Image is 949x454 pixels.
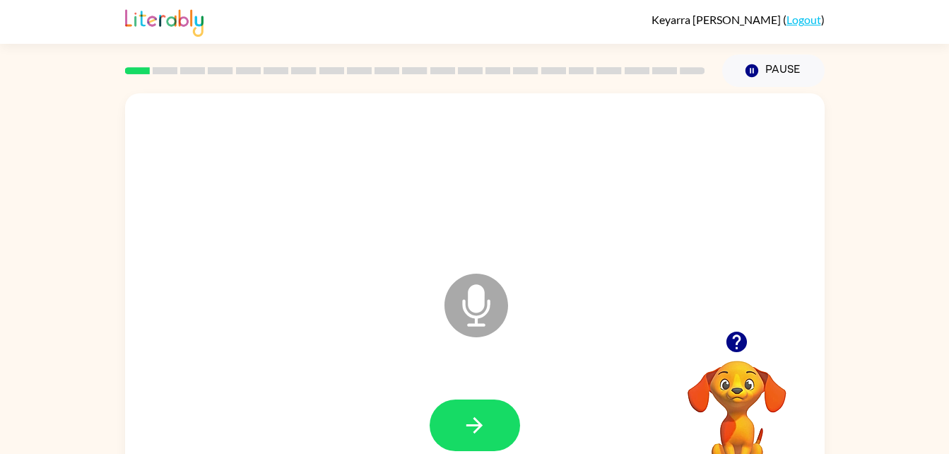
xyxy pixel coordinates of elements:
[722,54,825,87] button: Pause
[786,13,821,26] a: Logout
[652,13,825,26] div: ( )
[125,6,204,37] img: Literably
[652,13,783,26] span: Keyarra [PERSON_NAME]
